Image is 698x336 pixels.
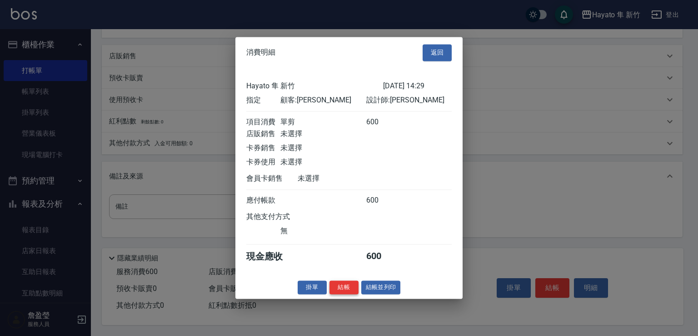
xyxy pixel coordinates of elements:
[246,158,280,167] div: 卡券使用
[298,174,383,183] div: 未選擇
[298,280,327,295] button: 掛單
[366,196,400,205] div: 600
[366,250,400,263] div: 600
[280,158,366,167] div: 未選擇
[280,96,366,105] div: 顧客: [PERSON_NAME]
[246,81,383,91] div: Hayato 隼 新竹
[246,117,280,127] div: 項目消費
[280,129,366,139] div: 未選擇
[423,44,452,61] button: 返回
[246,250,298,263] div: 現金應收
[246,129,280,139] div: 店販銷售
[361,280,401,295] button: 結帳並列印
[366,117,400,127] div: 600
[246,143,280,153] div: 卡券銷售
[366,96,452,105] div: 設計師: [PERSON_NAME]
[246,174,298,183] div: 會員卡銷售
[246,212,315,222] div: 其他支付方式
[329,280,359,295] button: 結帳
[246,48,275,57] span: 消費明細
[280,226,366,236] div: 無
[280,117,366,127] div: 單剪
[383,81,452,91] div: [DATE] 14:29
[246,96,280,105] div: 指定
[246,196,280,205] div: 應付帳款
[280,143,366,153] div: 未選擇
